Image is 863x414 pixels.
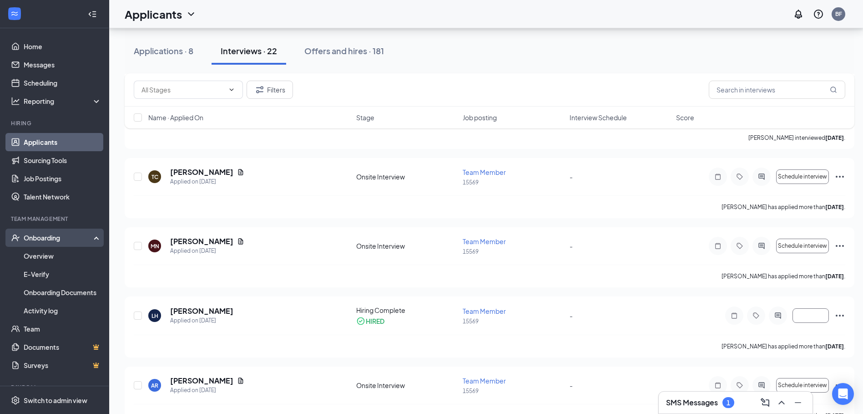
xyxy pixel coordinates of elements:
a: DocumentsCrown [24,338,101,356]
span: Interview Schedule [570,113,627,122]
p: [PERSON_NAME] interviewed . [748,134,845,142]
span: Score [676,113,694,122]
div: Payroll [11,383,100,391]
svg: Tag [734,242,745,250]
a: Team [24,320,101,338]
a: Applicants [24,133,101,151]
svg: Notifications [793,9,804,20]
div: Onsite Interview [356,241,457,250]
div: Hiring [11,119,100,127]
div: 1 [727,399,730,407]
svg: Ellipses [834,380,845,391]
a: Overview [24,247,101,265]
svg: Note [729,312,740,319]
svg: Settings [11,396,20,405]
a: Home [24,37,101,56]
svg: UserCheck [11,233,20,242]
svg: Ellipses [834,240,845,251]
a: Sourcing Tools [24,151,101,169]
span: - [570,381,573,389]
span: - [570,173,573,181]
div: Team Management [11,215,100,223]
b: [DATE] [825,343,844,350]
div: Interviews · 22 [221,45,277,56]
button: ChevronUp [774,395,789,410]
div: Applied on [DATE] [170,177,244,186]
button: Minimize [791,395,805,410]
div: Offers and hires · 181 [304,45,384,56]
span: Team Member [463,377,506,385]
svg: Ellipses [834,171,845,182]
svg: ActiveChat [756,382,767,389]
svg: CheckmarkCircle [356,317,365,326]
svg: Tag [734,382,745,389]
svg: Note [712,382,723,389]
p: 15569 [463,248,564,256]
div: Switch to admin view [24,396,87,405]
h5: [PERSON_NAME] [170,167,233,177]
div: Open Intercom Messenger [832,383,854,405]
h1: Applicants [125,6,182,22]
svg: Document [237,169,244,176]
svg: Filter [254,84,265,95]
span: Schedule interview [778,382,827,388]
svg: Collapse [88,10,97,19]
div: BF [835,10,842,18]
div: LH [151,312,158,320]
div: Onsite Interview [356,172,457,181]
span: Team Member [463,237,506,245]
input: All Stages [141,85,224,95]
svg: Note [712,242,723,250]
b: [DATE] [825,134,844,141]
svg: ActiveChat [756,242,767,250]
span: Name · Applied On [148,113,203,122]
div: TC [151,173,158,181]
h5: [PERSON_NAME] [170,306,233,316]
a: Talent Network [24,188,101,206]
svg: MagnifyingGlass [830,86,837,93]
span: - [570,312,573,320]
svg: QuestionInfo [813,9,824,20]
p: [PERSON_NAME] has applied more than . [722,203,845,211]
svg: ChevronDown [186,9,197,20]
p: 15569 [463,179,564,186]
svg: Minimize [792,397,803,408]
h5: [PERSON_NAME] [170,376,233,386]
span: Job posting [463,113,497,122]
a: Onboarding Documents [24,283,101,302]
div: Hiring Complete [356,306,457,315]
svg: Ellipses [834,310,845,321]
button: Schedule interview [776,239,829,253]
svg: Document [237,377,244,384]
p: 15569 [463,317,564,325]
p: [PERSON_NAME] has applied more than . [722,272,845,280]
a: Scheduling [24,74,101,92]
div: Applied on [DATE] [170,246,244,256]
svg: Analysis [11,97,20,106]
h5: [PERSON_NAME] [170,236,233,246]
a: SurveysCrown [24,356,101,374]
svg: ActiveChat [756,173,767,180]
svg: ActiveChat [772,312,783,319]
h3: SMS Messages [666,398,718,408]
div: HIRED [366,317,384,326]
p: 15569 [463,387,564,395]
a: E-Verify [24,265,101,283]
svg: ChevronDown [228,86,235,93]
span: Schedule interview [778,243,827,249]
div: Onsite Interview [356,381,457,390]
a: Messages [24,56,101,74]
div: Applied on [DATE] [170,386,244,395]
input: Search in interviews [709,81,845,99]
p: [PERSON_NAME] has applied more than . [722,342,845,350]
svg: Document [237,238,244,245]
button: Schedule interview [776,378,829,393]
svg: WorkstreamLogo [10,9,19,18]
a: Job Postings [24,169,101,188]
div: MN [151,242,159,250]
div: Applications · 8 [134,45,193,56]
a: Activity log [24,302,101,320]
svg: ComposeMessage [760,397,771,408]
div: Onboarding [24,233,94,242]
svg: Note [712,173,723,180]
